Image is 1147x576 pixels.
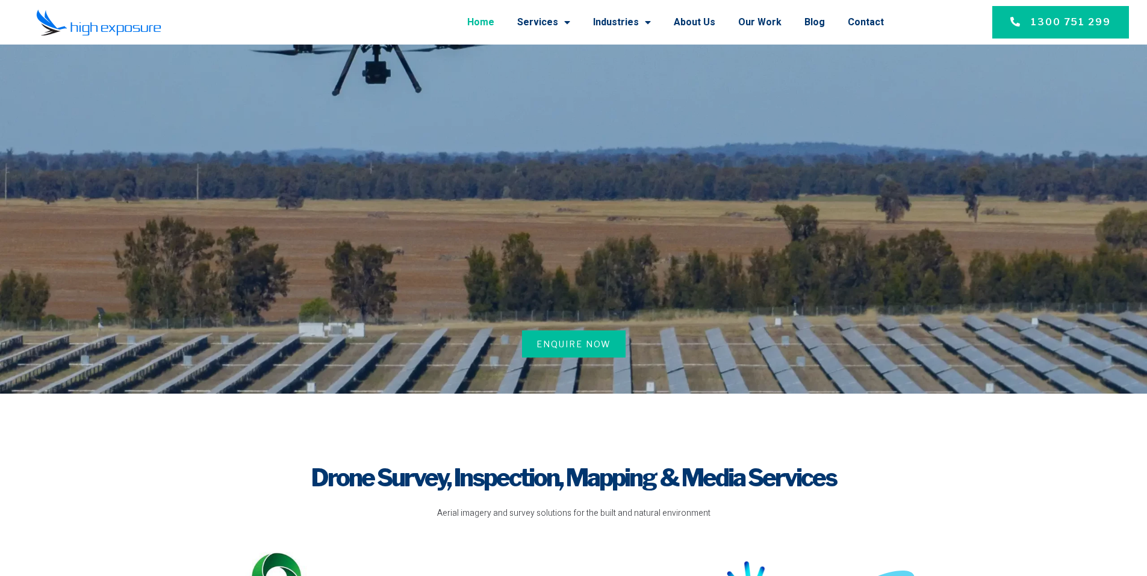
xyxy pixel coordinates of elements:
[536,338,611,350] span: Enquire Now
[1031,15,1111,29] span: 1300 751 299
[195,7,884,38] nav: Menu
[848,7,884,38] a: Contact
[738,7,782,38] a: Our Work
[992,6,1129,39] a: 1300 751 299
[517,7,570,38] a: Services
[522,330,626,358] a: Enquire Now
[214,461,934,495] h1: Drone Survey, Inspection, Mapping & Media Services
[804,7,825,38] a: Blog
[467,7,494,38] a: Home
[214,507,934,520] p: Aerial imagery and survey solutions for the built and natural environment
[36,9,161,36] img: Final-Logo copy
[593,7,651,38] a: Industries
[674,7,715,38] a: About Us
